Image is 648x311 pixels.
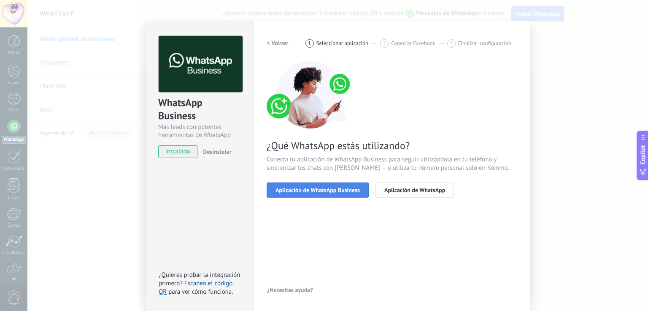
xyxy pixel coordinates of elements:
span: Desinstalar [203,148,231,155]
button: Aplicación de WhatsApp [375,182,454,198]
button: ¿Necesitas ayuda? [267,284,313,296]
span: ¿Qué WhatsApp estás utilizando? [267,139,517,152]
span: Aplicación de WhatsApp Business [275,187,360,193]
span: ¿Necesitas ayuda? [267,287,313,293]
button: Aplicación de WhatsApp Business [267,182,369,198]
div: WhatsApp Business [158,96,241,123]
span: Conectar Facebook [391,40,435,46]
span: Conecta tu aplicación de WhatsApp Business para seguir utilizándola en tu teléfono y sincronizar ... [267,155,517,172]
span: ¿Quieres probar la integración primero? [159,271,240,287]
span: Copilot [639,145,647,165]
span: 3 [450,40,453,47]
img: logo_main.png [159,36,243,93]
span: Finalizar configuración [458,40,511,46]
span: 1 [308,40,311,47]
span: Seleccionar aplicación [316,40,369,46]
button: Desinstalar [200,145,231,158]
div: Más leads con potentes herramientas de WhatsApp [158,123,241,139]
img: connect number [267,61,355,129]
span: para ver cómo funciona. [168,288,233,296]
a: Escanea el código QR [159,279,232,296]
span: instalado [159,145,197,158]
span: 2 [383,40,386,47]
span: Aplicación de WhatsApp [384,187,445,193]
button: < Volver [267,36,289,51]
h2: < Volver [267,39,289,47]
